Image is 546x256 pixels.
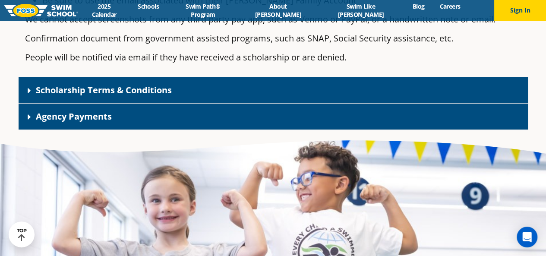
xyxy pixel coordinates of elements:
a: Blog [405,2,432,10]
div: Agency Payments [19,104,528,130]
a: Scholarship Terms & Conditions [36,84,172,96]
p: People will be notified via email if they have received a scholarship or are denied. [25,51,521,63]
div: Scholarship Terms & Conditions [19,77,528,104]
a: Swim Like [PERSON_NAME] [317,2,405,19]
a: Careers [432,2,468,10]
a: Schools [130,2,167,10]
a: Agency Payments [36,111,112,122]
span: We cannot accept screenshots from any third party pay app, such as Venmo or PayPal, or a handwrit... [25,13,496,25]
div: TOP [17,228,27,241]
a: 2025 Calendar [78,2,130,19]
span: Confirmation document from government assisted programs, such as SNAP, Social Security assistance... [25,32,454,44]
div: Open Intercom Messenger [517,227,537,247]
a: Swim Path® Program [167,2,240,19]
a: About [PERSON_NAME] [240,2,317,19]
img: FOSS Swim School Logo [4,4,78,17]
